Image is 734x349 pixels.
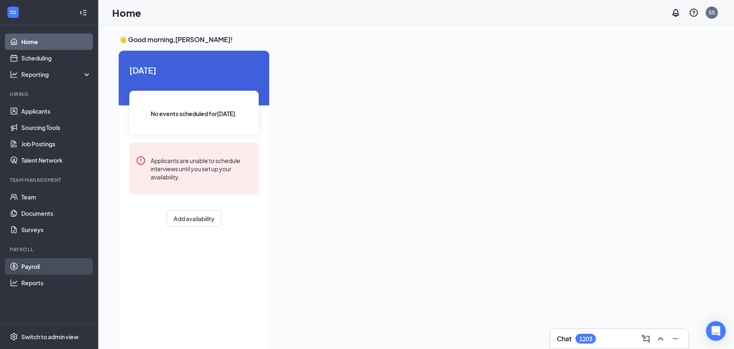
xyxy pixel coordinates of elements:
[557,334,571,343] h3: Chat
[129,64,259,76] span: [DATE]
[112,6,141,20] h1: Home
[21,205,91,221] a: Documents
[709,9,715,16] div: SS
[21,258,91,275] a: Payroll
[136,156,146,166] svg: Error
[21,103,91,119] a: Applicants
[669,332,682,345] button: Minimize
[10,91,90,98] div: Hiring
[21,70,92,78] div: Reporting
[21,136,91,152] a: Job Postings
[639,332,653,345] button: ComposeMessage
[21,34,91,50] a: Home
[151,156,252,181] div: Applicants are unable to schedule interviews until you set up your availability.
[119,35,714,44] h3: 👋 Good morning, [PERSON_NAME] !
[21,152,91,168] a: Talent Network
[21,221,91,238] a: Surveys
[10,333,18,341] svg: Settings
[654,332,667,345] button: ChevronUp
[21,275,91,291] a: Reports
[656,334,666,344] svg: ChevronUp
[167,210,221,227] button: Add availability
[21,333,79,341] div: Switch to admin view
[671,334,680,344] svg: Minimize
[21,119,91,136] a: Sourcing Tools
[706,321,726,341] div: Open Intercom Messenger
[641,334,651,344] svg: ComposeMessage
[9,8,17,16] svg: WorkstreamLogo
[689,8,699,18] svg: QuestionInfo
[10,177,90,183] div: Team Management
[151,109,237,118] span: No events scheduled for [DATE] .
[671,8,681,18] svg: Notifications
[10,246,90,253] div: Payroll
[579,336,592,342] div: 1203
[79,9,87,17] svg: Collapse
[21,50,91,66] a: Scheduling
[10,70,18,78] svg: Analysis
[21,189,91,205] a: Team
